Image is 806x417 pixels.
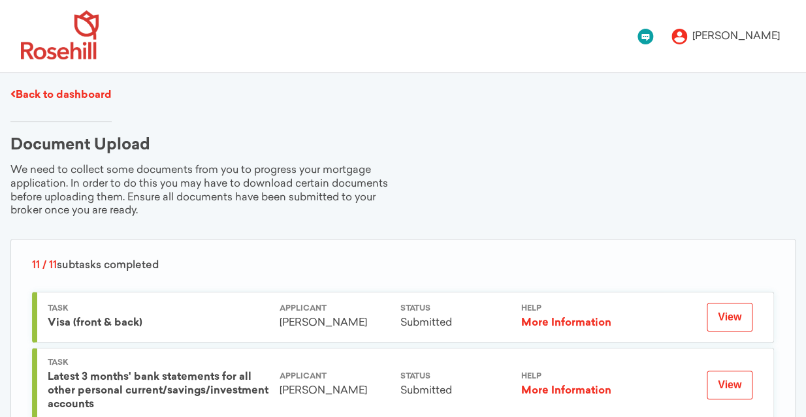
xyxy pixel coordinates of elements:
[521,305,632,313] div: Help
[48,305,268,313] div: Task
[48,371,268,411] div: Latest 3 months' bank statements for all other personal current/savings/investment accounts
[400,373,511,380] div: Status
[521,373,632,380] div: Help
[400,305,511,313] div: Status
[279,305,389,313] div: Applicant
[400,317,511,330] div: Submitted
[707,303,752,332] button: View
[21,10,99,59] img: logo
[279,317,389,330] div: [PERSON_NAME]
[692,31,780,42] div: [PERSON_NAME]
[10,164,403,218] div: We need to collect some documents from you to progress your mortgage application. In order to do ...
[279,373,389,380] div: Applicant
[521,318,611,328] a: More Information
[521,386,611,396] a: More Information
[32,260,57,271] span: 11 / 11
[400,384,511,398] div: Submitted
[10,138,150,153] div: Document Upload
[32,260,774,271] div: subtasks completed
[48,359,268,367] div: Task
[279,384,389,398] div: [PERSON_NAME]
[10,90,112,100] a: Back to dashboard
[48,317,268,330] div: Visa (front & back)
[707,371,752,399] button: View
